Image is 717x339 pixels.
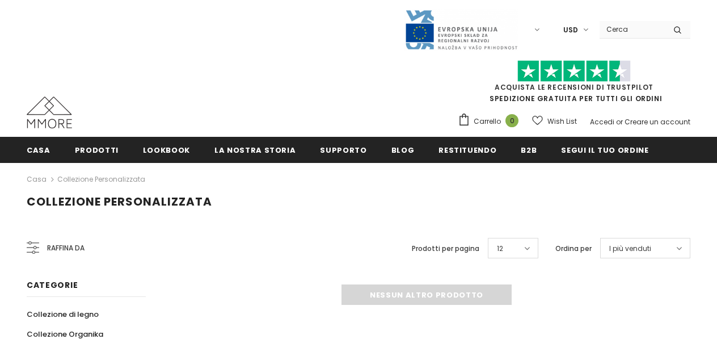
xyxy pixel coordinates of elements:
a: Acquista le recensioni di TrustPilot [495,82,653,92]
label: Ordina per [555,243,592,254]
a: Casa [27,173,47,186]
span: Casa [27,145,50,156]
span: Prodotti [75,145,119,156]
a: Prodotti [75,137,119,162]
label: Prodotti per pagina [412,243,479,254]
a: B2B [521,137,537,162]
span: Collezione personalizzata [27,194,212,210]
a: Carrello 0 [458,113,524,130]
span: La nostra storia [214,145,296,156]
span: Restituendo [438,145,496,156]
span: Collezione di legno [27,309,99,320]
input: Search Site [600,21,665,37]
a: Creare un account [625,117,690,127]
span: I più venduti [609,243,651,254]
span: Lookbook [143,145,190,156]
span: SPEDIZIONE GRATUITA PER TUTTI GLI ORDINI [458,65,690,103]
a: Wish List [532,111,577,131]
a: Javni Razpis [404,24,518,34]
a: Restituendo [438,137,496,162]
span: Blog [391,145,415,156]
img: Casi MMORE [27,97,72,128]
span: 12 [497,243,503,254]
a: Lookbook [143,137,190,162]
a: supporto [320,137,366,162]
span: Wish List [547,116,577,127]
span: supporto [320,145,366,156]
img: Fidati di Pilot Stars [517,60,631,82]
span: B2B [521,145,537,156]
a: Collezione di legno [27,304,99,324]
span: Categorie [27,279,78,291]
a: Collezione personalizzata [57,174,145,184]
span: or [616,117,623,127]
span: Segui il tuo ordine [561,145,648,156]
span: Raffina da [47,242,85,254]
img: Javni Razpis [404,9,518,51]
span: Carrello [474,116,501,127]
a: Blog [391,137,415,162]
a: Segui il tuo ordine [561,137,648,162]
a: Casa [27,137,50,162]
span: 0 [505,114,518,127]
a: La nostra storia [214,137,296,162]
a: Accedi [590,117,614,127]
span: USD [563,24,578,36]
